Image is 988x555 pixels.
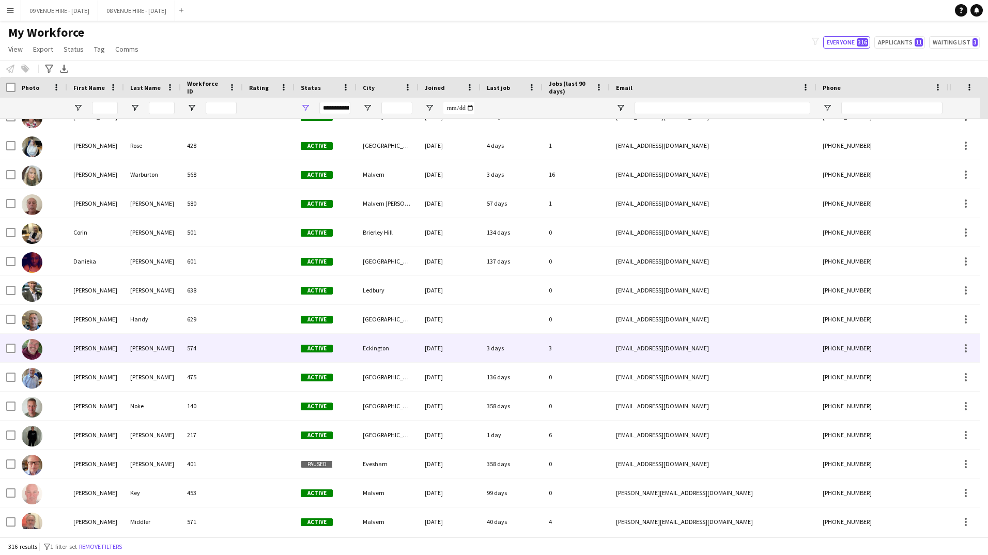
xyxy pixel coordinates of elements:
[816,507,949,536] div: [PHONE_NUMBER]
[181,392,243,420] div: 140
[301,229,333,237] span: Active
[816,421,949,449] div: [PHONE_NUMBER]
[419,189,481,218] div: [DATE]
[481,363,543,391] div: 136 days
[543,305,610,333] div: 0
[67,247,124,275] div: Danieka
[610,392,816,420] div: [EMAIL_ADDRESS][DOMAIN_NAME]
[419,131,481,160] div: [DATE]
[616,103,625,113] button: Open Filter Menu
[111,42,143,56] a: Comms
[22,194,42,215] img: Colin Haines
[77,541,124,552] button: Remove filters
[181,276,243,304] div: 638
[610,363,816,391] div: [EMAIL_ADDRESS][DOMAIN_NAME]
[816,218,949,246] div: [PHONE_NUMBER]
[8,25,84,40] span: My Workforce
[124,189,181,218] div: [PERSON_NAME]
[635,102,810,114] input: Email Filter Input
[481,334,543,362] div: 3 days
[816,160,949,189] div: [PHONE_NUMBER]
[610,160,816,189] div: [EMAIL_ADDRESS][DOMAIN_NAME]
[181,189,243,218] div: 580
[610,189,816,218] div: [EMAIL_ADDRESS][DOMAIN_NAME]
[610,450,816,478] div: [EMAIL_ADDRESS][DOMAIN_NAME]
[543,218,610,246] div: 0
[419,392,481,420] div: [DATE]
[22,165,42,186] img: Claire Warburton
[206,102,237,114] input: Workforce ID Filter Input
[610,421,816,449] div: [EMAIL_ADDRESS][DOMAIN_NAME]
[549,80,591,95] span: Jobs (last 90 days)
[181,131,243,160] div: 428
[543,334,610,362] div: 3
[301,142,333,150] span: Active
[543,160,610,189] div: 16
[419,507,481,536] div: [DATE]
[94,44,105,54] span: Tag
[425,103,434,113] button: Open Filter Menu
[181,218,243,246] div: 501
[363,84,375,91] span: City
[610,131,816,160] div: [EMAIL_ADDRESS][DOMAIN_NAME]
[181,305,243,333] div: 629
[22,223,42,244] img: Corin Bannister
[181,507,243,536] div: 571
[301,460,333,468] span: Paused
[124,507,181,536] div: Middler
[443,102,474,114] input: Joined Filter Input
[301,403,333,410] span: Active
[816,305,949,333] div: [PHONE_NUMBER]
[357,276,419,304] div: Ledbury
[816,450,949,478] div: [PHONE_NUMBER]
[425,84,445,91] span: Joined
[481,421,543,449] div: 1 day
[301,431,333,439] span: Active
[58,63,70,75] app-action-btn: Export XLSX
[543,131,610,160] div: 1
[823,36,870,49] button: Everyone316
[487,84,510,91] span: Last job
[301,84,321,91] span: Status
[357,334,419,362] div: Eckington
[543,421,610,449] div: 6
[929,36,980,49] button: Waiting list3
[357,392,419,420] div: [GEOGRAPHIC_DATA]
[481,450,543,478] div: 358 days
[816,334,949,362] div: [PHONE_NUMBER]
[130,103,140,113] button: Open Filter Menu
[419,450,481,478] div: [DATE]
[610,507,816,536] div: [PERSON_NAME][EMAIL_ADDRESS][DOMAIN_NAME]
[73,84,105,91] span: First Name
[249,84,269,91] span: Rating
[857,38,868,47] span: 316
[43,63,55,75] app-action-btn: Advanced filters
[610,247,816,275] div: [EMAIL_ADDRESS][DOMAIN_NAME]
[357,131,419,160] div: [GEOGRAPHIC_DATA]
[187,80,224,95] span: Workforce ID
[543,363,610,391] div: 0
[33,44,53,54] span: Export
[67,160,124,189] div: [PERSON_NAME]
[972,38,978,47] span: 3
[419,247,481,275] div: [DATE]
[90,42,109,56] a: Tag
[124,334,181,362] div: [PERSON_NAME]
[823,84,841,91] span: Phone
[22,339,42,360] img: Dave Clark
[124,160,181,189] div: Warburton
[823,103,832,113] button: Open Filter Menu
[481,131,543,160] div: 4 days
[22,368,42,389] img: Dave Foley
[419,218,481,246] div: [DATE]
[419,479,481,507] div: [DATE]
[22,310,42,331] img: Darren Handy
[22,397,42,418] img: Dave Noke
[181,450,243,478] div: 401
[67,392,124,420] div: [PERSON_NAME]
[481,392,543,420] div: 358 days
[124,218,181,246] div: [PERSON_NAME]
[67,334,124,362] div: [PERSON_NAME]
[67,305,124,333] div: [PERSON_NAME]
[64,44,84,54] span: Status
